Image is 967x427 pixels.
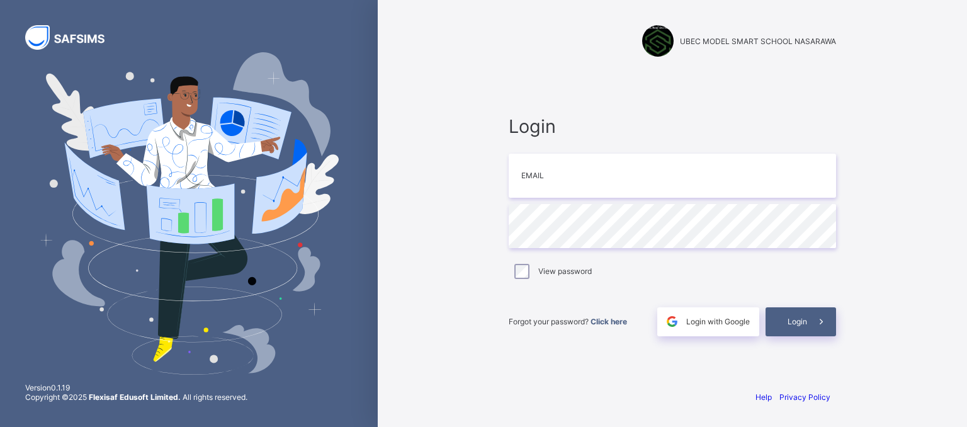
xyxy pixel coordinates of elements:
[39,52,339,375] img: Hero Image
[591,317,627,326] a: Click here
[25,383,247,392] span: Version 0.1.19
[788,317,807,326] span: Login
[89,392,181,402] strong: Flexisaf Edusoft Limited.
[25,392,247,402] span: Copyright © 2025 All rights reserved.
[509,115,836,137] span: Login
[665,314,679,329] img: google.396cfc9801f0270233282035f929180a.svg
[686,317,750,326] span: Login with Google
[25,25,120,50] img: SAFSIMS Logo
[538,266,592,276] label: View password
[755,392,772,402] a: Help
[680,37,836,46] span: UBEC MODEL SMART SCHOOL NASARAWA
[779,392,830,402] a: Privacy Policy
[509,317,627,326] span: Forgot your password?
